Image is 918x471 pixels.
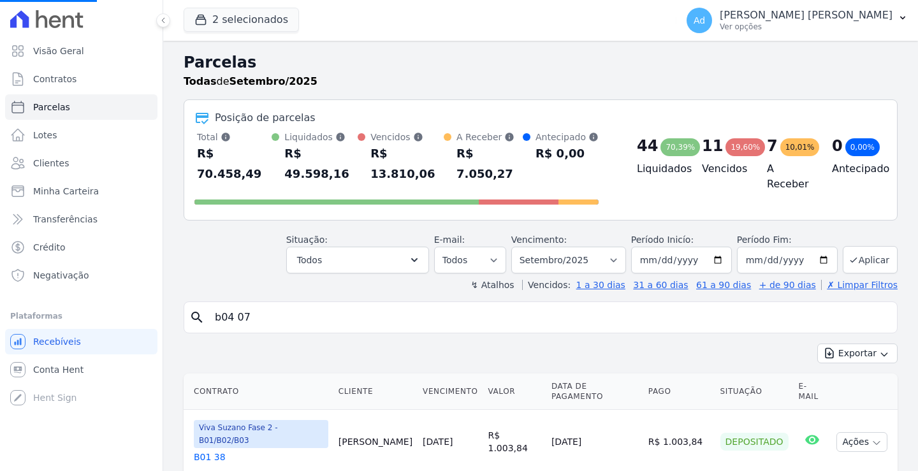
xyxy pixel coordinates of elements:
[184,51,898,74] h2: Parcelas
[189,310,205,325] i: search
[197,143,272,184] div: R$ 70.458,49
[633,280,688,290] a: 31 a 60 dias
[5,329,157,354] a: Recebíveis
[286,235,328,245] label: Situação:
[5,207,157,232] a: Transferências
[535,131,599,143] div: Antecipado
[33,101,70,113] span: Parcelas
[660,138,700,156] div: 70,39%
[483,373,546,410] th: Valor
[759,280,816,290] a: + de 90 dias
[737,233,838,247] label: Período Fim:
[832,161,877,177] h4: Antecipado
[284,143,358,184] div: R$ 49.598,16
[794,373,832,410] th: E-mail
[470,280,514,290] label: ↯ Atalhos
[546,373,643,410] th: Data de Pagamento
[696,280,751,290] a: 61 a 90 dias
[370,143,444,184] div: R$ 13.810,06
[845,138,880,156] div: 0,00%
[33,335,81,348] span: Recebíveis
[229,75,317,87] strong: Setembro/2025
[284,131,358,143] div: Liquidados
[184,373,333,410] th: Contrato
[5,263,157,288] a: Negativação
[434,235,465,245] label: E-mail:
[456,143,523,184] div: R$ 7.050,27
[5,122,157,148] a: Lotes
[456,131,523,143] div: A Receber
[780,138,820,156] div: 10,01%
[184,8,299,32] button: 2 selecionados
[576,280,625,290] a: 1 a 30 dias
[637,136,658,156] div: 44
[207,305,892,330] input: Buscar por nome do lote ou do cliente
[5,38,157,64] a: Visão Geral
[5,235,157,260] a: Crédito
[5,178,157,204] a: Minha Carteira
[297,252,322,268] span: Todos
[836,432,887,452] button: Ações
[643,373,715,410] th: Pago
[702,136,723,156] div: 11
[694,16,705,25] span: Ad
[333,373,418,410] th: Cliente
[5,150,157,176] a: Clientes
[370,131,444,143] div: Vencidos
[725,138,765,156] div: 19,60%
[832,136,843,156] div: 0
[676,3,918,38] button: Ad [PERSON_NAME] [PERSON_NAME] Ver opções
[33,213,98,226] span: Transferências
[33,269,89,282] span: Negativação
[197,131,272,143] div: Total
[637,161,681,177] h4: Liquidados
[184,74,317,89] p: de
[33,241,66,254] span: Crédito
[535,143,599,164] div: R$ 0,00
[702,161,747,177] h4: Vencidos
[767,136,778,156] div: 7
[33,45,84,57] span: Visão Geral
[720,433,789,451] div: Depositado
[5,66,157,92] a: Contratos
[767,161,812,192] h4: A Receber
[194,420,328,448] span: Viva Suzano Fase 2 - B01/B02/B03
[720,22,892,32] p: Ver opções
[33,363,84,376] span: Conta Hent
[184,75,217,87] strong: Todas
[821,280,898,290] a: ✗ Limpar Filtros
[522,280,571,290] label: Vencidos:
[5,94,157,120] a: Parcelas
[33,185,99,198] span: Minha Carteira
[720,9,892,22] p: [PERSON_NAME] [PERSON_NAME]
[215,110,316,126] div: Posição de parcelas
[33,73,76,85] span: Contratos
[715,373,794,410] th: Situação
[10,308,152,324] div: Plataformas
[631,235,694,245] label: Período Inicío:
[511,235,567,245] label: Vencimento:
[843,246,898,273] button: Aplicar
[33,157,69,170] span: Clientes
[194,451,328,463] a: B01 38
[286,247,429,273] button: Todos
[418,373,483,410] th: Vencimento
[817,344,898,363] button: Exportar
[5,357,157,382] a: Conta Hent
[33,129,57,141] span: Lotes
[423,437,453,447] a: [DATE]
